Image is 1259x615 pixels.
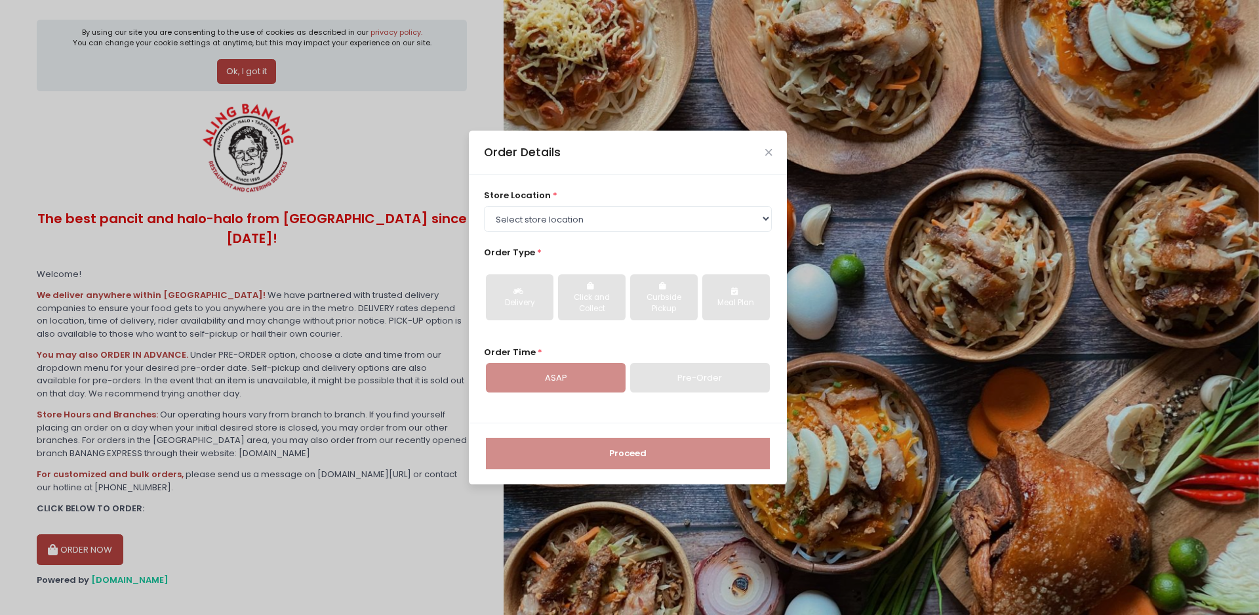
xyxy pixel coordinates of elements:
div: Delivery [495,297,544,309]
span: Order Type [484,246,535,259]
span: store location [484,189,551,201]
span: Order Time [484,346,536,358]
button: Curbside Pickup [630,274,698,320]
div: Curbside Pickup [639,292,689,315]
button: Delivery [486,274,553,320]
div: Order Details [484,144,561,161]
div: Meal Plan [711,297,761,309]
button: Click and Collect [558,274,626,320]
button: Proceed [486,438,770,469]
button: Meal Plan [702,274,770,320]
div: Click and Collect [567,292,616,315]
button: Close [765,149,772,156]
